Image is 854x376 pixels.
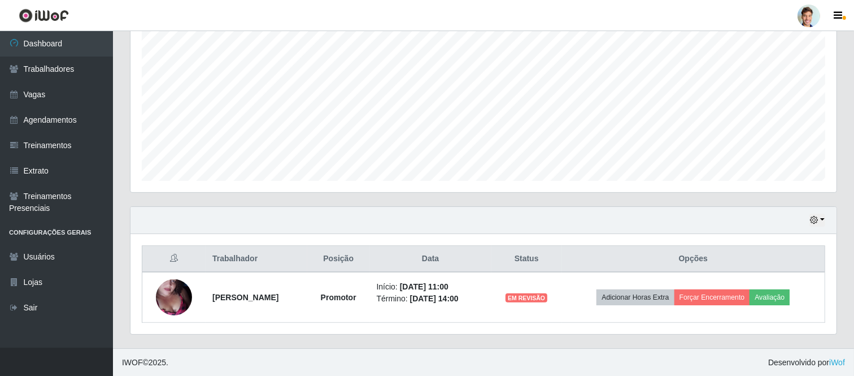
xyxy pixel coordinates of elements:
span: IWOF [122,358,143,367]
time: [DATE] 11:00 [400,282,448,291]
time: [DATE] 14:00 [410,294,459,303]
a: iWof [829,358,845,367]
th: Posição [307,246,370,273]
button: Avaliação [750,289,790,305]
strong: Promotor [321,293,356,302]
img: 1742325940236.jpeg [156,265,192,330]
th: Data [370,246,491,273]
span: © 2025 . [122,357,168,369]
strong: [PERSON_NAME] [212,293,278,302]
button: Forçar Encerramento [674,289,750,305]
li: Término: [377,293,485,305]
th: Trabalhador [206,246,307,273]
th: Status [491,246,562,273]
img: CoreUI Logo [19,8,69,23]
span: Desenvolvido por [768,357,845,369]
span: EM REVISÃO [506,293,547,302]
button: Adicionar Horas Extra [596,289,674,305]
li: Início: [377,281,485,293]
th: Opções [562,246,825,273]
